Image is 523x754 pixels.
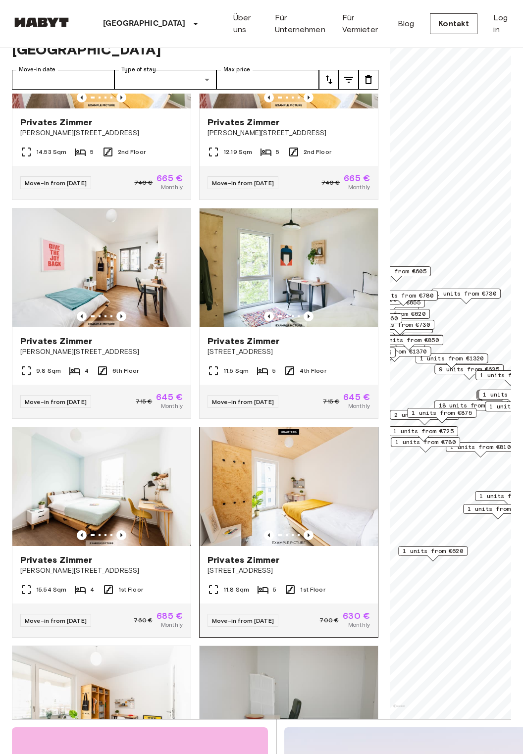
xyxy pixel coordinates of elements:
[77,311,87,321] button: Previous image
[85,366,89,375] span: 4
[374,335,443,351] div: Map marker
[118,585,143,594] span: 1st Floor
[446,442,515,457] div: Map marker
[359,70,378,90] button: tune
[12,70,114,90] input: Choose date
[339,70,359,90] button: tune
[208,566,370,576] span: [STREET_ADDRESS]
[233,12,260,36] a: Über uns
[223,65,250,74] label: Max price
[212,398,274,405] span: Move-in from [DATE]
[103,18,186,30] p: [GEOGRAPHIC_DATA]
[12,427,191,638] a: Marketing picture of unit DE-01-09-005-02QPrevious imagePrevious imagePrivates Zimmer[PERSON_NAME...
[398,546,468,561] div: Map marker
[403,547,463,555] span: 1 units from €620
[208,347,370,357] span: [STREET_ADDRESS]
[25,179,87,187] span: Move-in from [DATE]
[20,335,92,347] span: Privates Zimmer
[304,148,331,156] span: 2nd Floor
[25,617,87,624] span: Move-in from [DATE]
[342,12,382,36] a: Für Vermieter
[36,366,61,375] span: 9.8 Sqm
[208,128,370,138] span: [PERSON_NAME][STREET_ADDRESS]
[136,397,152,406] span: 715 €
[434,364,504,380] div: Map marker
[321,178,340,187] span: 740 €
[20,128,183,138] span: [PERSON_NAME][STREET_ADDRESS]
[365,309,425,318] span: 1 units from €620
[300,585,325,594] span: 1st Floor
[12,208,191,327] img: Marketing picture of unit DE-01-09-060-04Q
[304,311,314,321] button: Previous image
[20,554,92,566] span: Privates Zimmer
[199,208,378,419] a: Marketing picture of unit DE-01-008-03QPrevious imagePrevious imagePrivates Zimmer[STREET_ADDRESS...
[275,12,326,36] a: Für Unternehmen
[348,183,370,192] span: Monthly
[77,530,87,540] button: Previous image
[369,320,430,329] span: 1 units from €730
[363,347,427,356] span: 1 units from €1370
[208,116,279,128] span: Privates Zimmer
[366,267,426,276] span: 4 units from €605
[361,309,430,324] div: Map marker
[36,148,66,156] span: 14.53 Sqm
[12,427,191,546] img: Marketing picture of unit DE-01-09-005-02Q
[212,617,274,624] span: Move-in from [DATE]
[264,311,274,321] button: Previous image
[134,616,153,625] span: 760 €
[450,443,511,452] span: 1 units from €810
[394,410,455,419] span: 2 units from €865
[134,178,153,187] span: 740 €
[343,393,370,402] span: 645 €
[434,401,507,416] div: Map marker
[368,291,438,306] div: Map marker
[161,620,183,629] span: Monthly
[319,616,339,625] span: 700 €
[199,427,378,638] a: Marketing picture of unit DE-01-07-003-01QPrevious imagePrevious imagePrivates Zimmer[STREET_ADDR...
[348,620,370,629] span: Monthly
[276,148,279,156] span: 5
[90,148,94,156] span: 5
[319,70,339,90] button: tune
[391,437,460,452] div: Map marker
[436,289,496,298] span: 1 units from €730
[272,366,276,375] span: 5
[200,208,378,327] img: Marketing picture of unit DE-01-008-03Q
[25,398,87,405] span: Move-in from [DATE]
[161,402,183,410] span: Monthly
[208,554,279,566] span: Privates Zimmer
[337,314,398,323] span: 1 units from €760
[304,530,314,540] button: Previous image
[348,402,370,410] span: Monthly
[19,65,55,74] label: Move-in date
[223,148,252,156] span: 12.19 Sqm
[223,585,249,594] span: 11.8 Sqm
[420,354,484,363] span: 1 units from €1320
[157,611,183,620] span: 685 €
[416,353,488,369] div: Map marker
[200,427,378,546] img: Marketing picture of unit DE-01-07-003-01Q
[362,266,431,282] div: Map marker
[344,174,370,183] span: 665 €
[493,12,511,36] a: Log in
[407,408,476,423] div: Map marker
[20,116,92,128] span: Privates Zimmer
[20,347,183,357] span: [PERSON_NAME][STREET_ADDRESS]
[439,401,503,410] span: 18 units from €650
[393,427,454,436] span: 1 units from €725
[273,585,276,594] span: 5
[20,566,183,576] span: [PERSON_NAME][STREET_ADDRESS]
[398,18,415,30] a: Blog
[373,291,433,300] span: 1 units from €780
[156,393,183,402] span: 645 €
[223,366,249,375] span: 11.5 Sqm
[212,179,274,187] span: Move-in from [DATE]
[359,347,431,362] div: Map marker
[90,585,94,594] span: 4
[161,183,183,192] span: Monthly
[393,704,405,716] a: Mapbox logo
[304,93,314,102] button: Previous image
[116,311,126,321] button: Previous image
[118,148,146,156] span: 2nd Floor
[264,93,274,102] button: Previous image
